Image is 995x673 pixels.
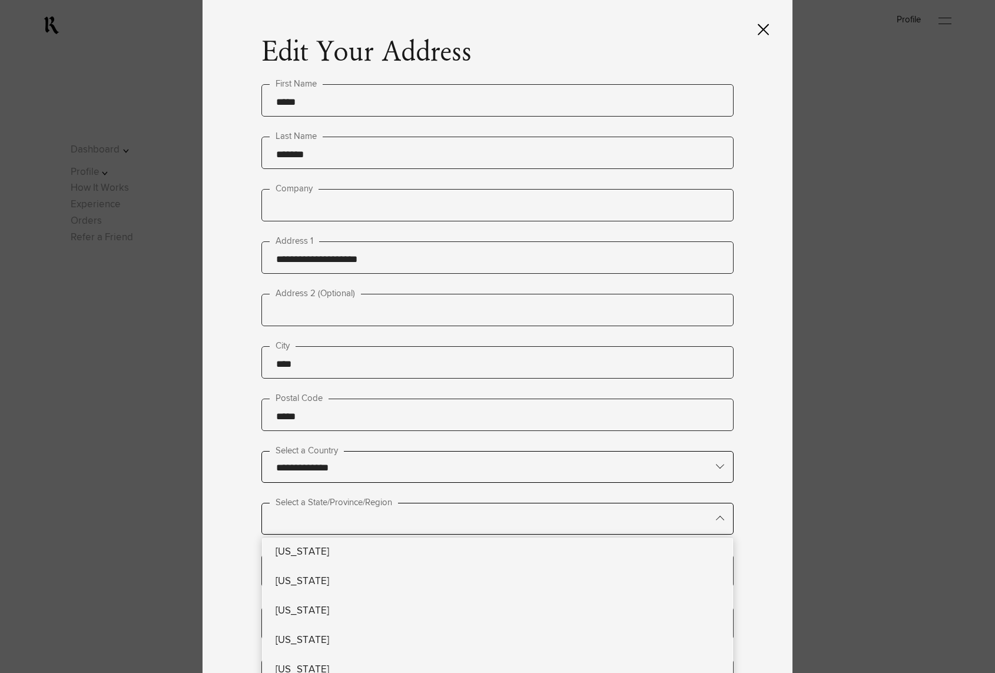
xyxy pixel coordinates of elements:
label: Postal Code [270,392,329,406]
label: Select a State/Province/Region [270,496,398,510]
label: Select a Country [270,444,344,458]
span: [US_STATE] [276,626,719,655]
span: [US_STATE] [276,567,719,596]
label: First Name [270,77,323,91]
label: Address 1 [270,234,319,248]
span: [US_STATE] [276,596,719,626]
label: City [270,339,296,353]
span: [US_STATE] [276,538,719,567]
label: Company [270,182,319,196]
span: Edit Your Address [261,35,472,71]
label: Address 2 (Optional) [270,287,361,301]
label: Last Name [270,130,323,144]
